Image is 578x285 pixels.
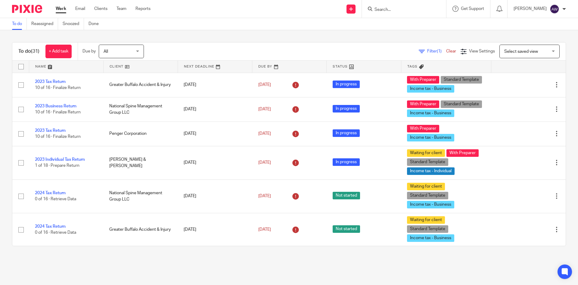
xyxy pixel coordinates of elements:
[35,224,66,229] a: 2024 Tax Return
[333,225,360,233] span: Not started
[89,18,103,30] a: Done
[469,49,495,53] span: View Settings
[103,73,178,97] td: Greater Buffalo Accident & Injury
[35,135,81,139] span: 10 of 16 · Finalize Return
[35,86,81,90] span: 10 of 16 · Finalize Return
[407,65,418,68] span: Tags
[35,197,76,201] span: 0 of 16 · Retrieve Data
[94,6,107,12] a: Clients
[514,6,547,12] p: [PERSON_NAME]
[407,100,439,108] span: With Preparer
[446,149,479,157] span: With Preparer
[258,107,271,111] span: [DATE]
[56,6,66,12] a: Work
[407,134,454,141] span: Income tax - Business
[258,194,271,198] span: [DATE]
[18,48,39,55] h1: To do
[441,100,482,108] span: Standard Template
[437,49,442,53] span: (1)
[374,7,428,13] input: Search
[407,109,454,117] span: Income tax - Business
[333,105,360,112] span: In progress
[407,85,454,93] span: Income tax - Business
[31,49,39,54] span: (31)
[258,227,271,232] span: [DATE]
[178,146,252,179] td: [DATE]
[103,213,178,246] td: Greater Buffalo Accident & Injury
[461,7,484,11] span: Get Support
[178,179,252,213] td: [DATE]
[75,6,85,12] a: Email
[258,160,271,165] span: [DATE]
[35,231,76,235] span: 0 of 16 · Retrieve Data
[63,18,84,30] a: Snoozed
[35,191,66,195] a: 2024 Tax Return
[103,146,178,179] td: [PERSON_NAME] & [PERSON_NAME]
[333,81,360,88] span: In progress
[35,80,66,84] a: 2023 Tax Return
[504,49,538,54] span: Select saved view
[31,18,58,30] a: Reassigned
[550,4,559,14] img: svg%3E
[103,122,178,146] td: Penger Corporation
[258,131,271,136] span: [DATE]
[407,167,455,175] span: Income tax - Individual
[178,97,252,122] td: [DATE]
[103,97,178,122] td: National Spine Management Group LLC
[35,104,76,108] a: 2023 Business Return
[407,216,445,224] span: Waiting for client
[407,76,439,84] span: With Preparer
[35,110,81,115] span: 10 of 16 · Finalize Return
[178,73,252,97] td: [DATE]
[407,201,454,208] span: Income tax - Business
[103,179,178,213] td: National Spine Management Group LLC
[333,129,360,137] span: In progress
[427,49,446,53] span: Filter
[82,48,96,54] p: Due by
[104,49,108,54] span: All
[407,125,439,132] span: With Preparer
[407,225,448,233] span: Standard Template
[258,83,271,87] span: [DATE]
[407,149,445,157] span: Waiting for client
[35,164,79,168] span: 1 of 18 · Prepare Return
[407,183,445,190] span: Waiting for client
[441,76,482,84] span: Standard Template
[12,18,27,30] a: To do
[178,213,252,246] td: [DATE]
[117,6,126,12] a: Team
[407,158,448,166] span: Standard Template
[178,122,252,146] td: [DATE]
[446,49,456,53] a: Clear
[35,157,85,162] a: 2023 Individual Tax Return
[135,6,151,12] a: Reports
[333,192,360,199] span: Not started
[35,128,66,133] a: 2023 Tax Return
[12,5,42,13] img: Pixie
[407,192,448,199] span: Standard Template
[333,158,360,166] span: In progress
[45,45,72,58] a: + Add task
[407,234,454,242] span: Income tax - Business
